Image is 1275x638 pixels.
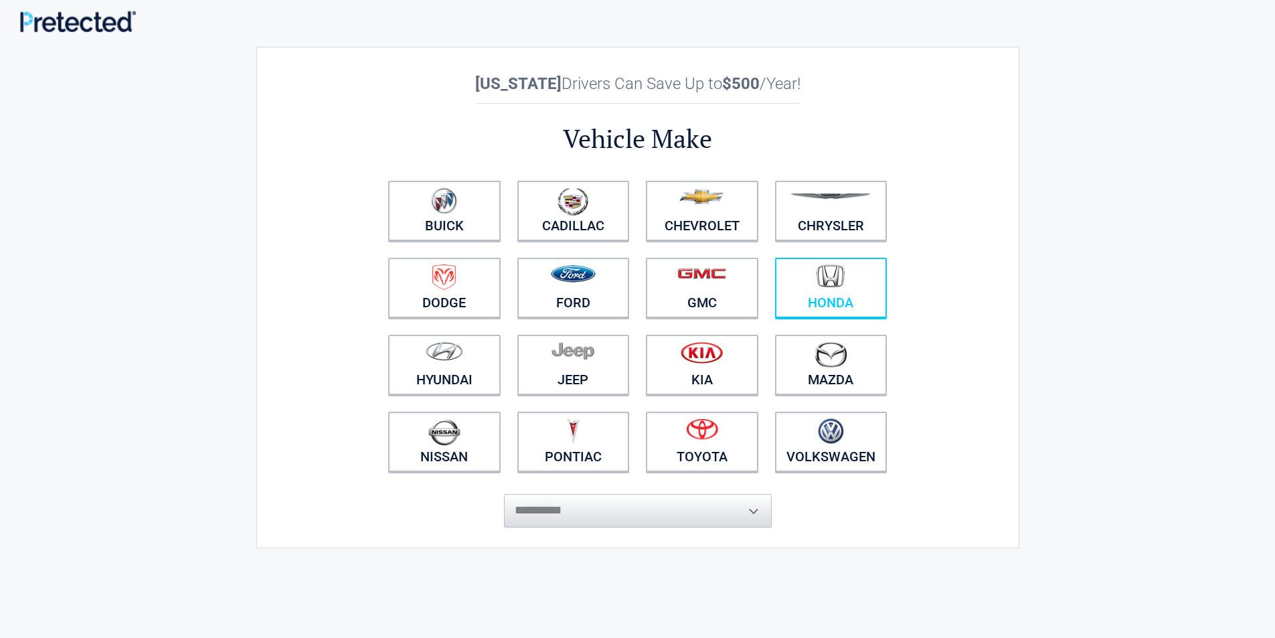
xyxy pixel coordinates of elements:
[566,418,580,444] img: pontiac
[388,258,501,318] a: Dodge
[431,187,457,214] img: buick
[775,335,887,395] a: Mazda
[517,181,630,241] a: Cadillac
[426,341,463,361] img: hyundai
[388,412,501,472] a: Nissan
[475,74,562,93] b: [US_STATE]
[818,418,844,445] img: volkswagen
[380,122,896,156] h2: Vehicle Make
[558,187,588,216] img: cadillac
[646,412,758,472] a: Toyota
[677,268,726,279] img: gmc
[388,181,501,241] a: Buick
[380,74,896,93] h2: Drivers Can Save Up to /Year
[814,341,847,368] img: mazda
[817,264,845,288] img: honda
[428,418,460,446] img: nissan
[686,418,718,440] img: toyota
[646,258,758,318] a: GMC
[646,335,758,395] a: Kia
[646,181,758,241] a: Chevrolet
[517,412,630,472] a: Pontiac
[775,412,887,472] a: Volkswagen
[551,265,596,283] img: ford
[432,264,456,291] img: dodge
[722,74,760,93] b: $500
[551,341,594,360] img: jeep
[775,258,887,318] a: Honda
[388,335,501,395] a: Hyundai
[20,11,136,31] img: Main Logo
[679,189,724,204] img: chevrolet
[517,258,630,318] a: Ford
[790,193,871,200] img: chrysler
[775,181,887,241] a: Chrysler
[681,341,723,364] img: kia
[517,335,630,395] a: Jeep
